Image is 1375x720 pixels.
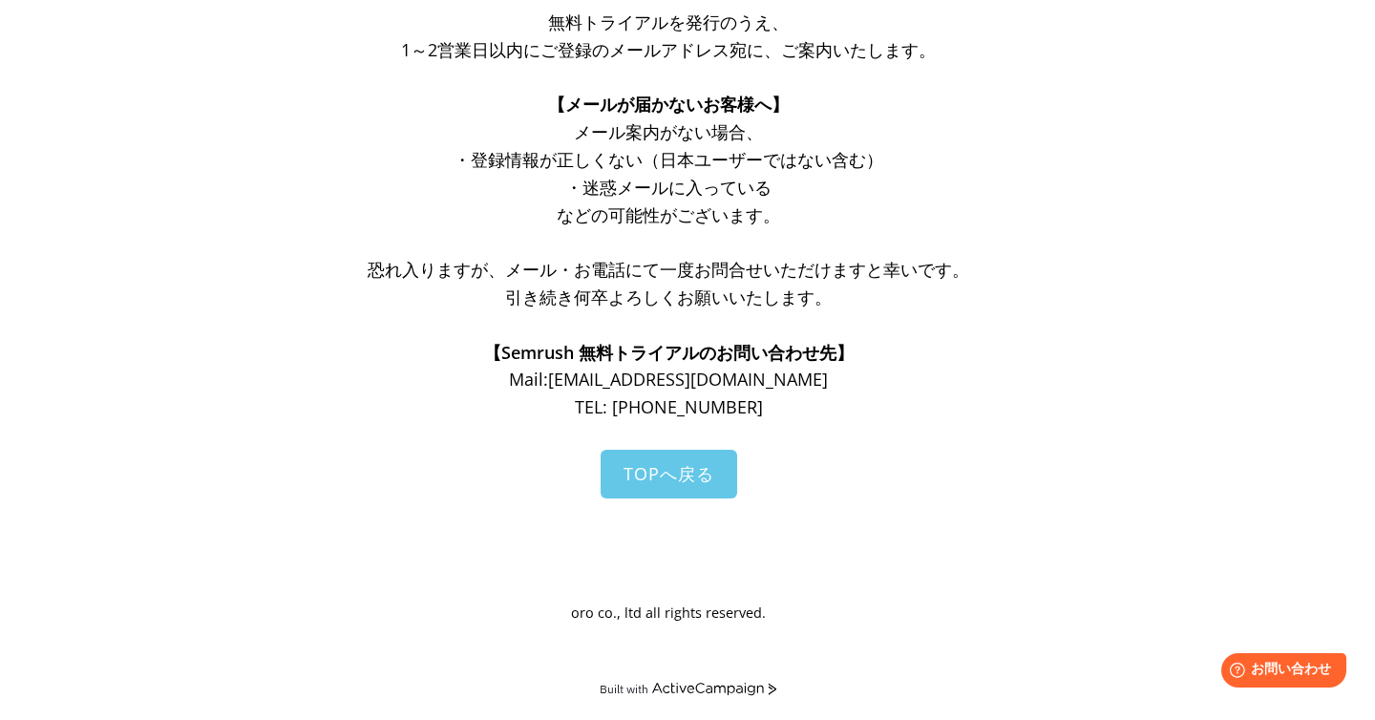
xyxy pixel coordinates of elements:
[548,11,789,33] span: 無料トライアルを発行のうえ、
[557,203,780,226] span: などの可能性がございます。
[368,258,969,281] span: 恐れ入りますが、メール・お電話にて一度お問合せいただけますと幸いです。
[454,148,883,171] span: ・登録情報が正しくない（日本ユーザーではない含む）
[548,93,789,116] span: 【メールが届かないお客様へ】
[505,286,832,308] span: 引き続き何卒よろしくお願いいたします。
[601,450,737,498] a: TOPへ戻る
[484,341,854,364] span: 【Semrush 無料トライアルのお問い合わせ先】
[600,682,648,696] div: Built with
[565,176,772,199] span: ・迷惑メールに入っている
[1205,646,1354,699] iframe: Help widget launcher
[624,462,714,485] span: TOPへ戻る
[575,395,763,418] span: TEL: [PHONE_NUMBER]
[509,368,828,391] span: Mail: [EMAIL_ADDRESS][DOMAIN_NAME]
[571,604,766,622] span: oro co., ltd all rights reserved.
[574,120,763,143] span: メール案内がない場合、
[401,38,936,61] span: 1～2営業日以内にご登録のメールアドレス宛に、ご案内いたします。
